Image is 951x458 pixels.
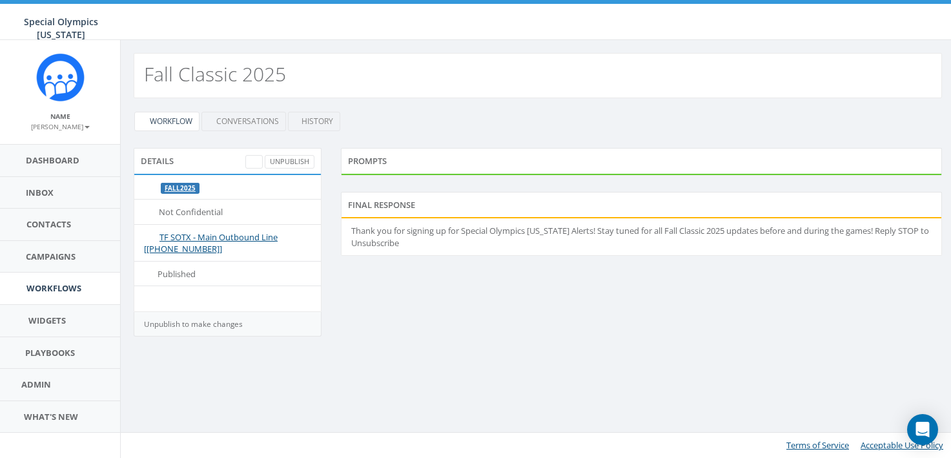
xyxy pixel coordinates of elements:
[165,184,196,193] a: FALL2025
[144,63,286,85] h2: Fall Classic 2025
[265,155,314,169] a: UnPublish
[341,148,943,174] div: Prompts
[288,112,340,131] a: History
[134,261,321,287] li: Published
[36,53,85,101] img: Rally_Corp_Icon_1.png
[24,411,78,422] span: What's New
[134,312,322,337] div: Unpublish to make changes
[134,199,321,225] li: Not Confidential
[26,251,76,262] span: Campaigns
[134,112,199,131] a: Workflow
[26,282,81,294] span: Workflows
[28,315,66,326] span: Widgets
[25,347,75,359] span: Playbooks
[31,120,90,132] a: [PERSON_NAME]
[786,439,849,451] a: Terms of Service
[342,218,942,255] li: Thank you for signing up for Special Olympics [US_STATE] Alerts! Stay tuned for all Fall Classic ...
[201,112,286,131] a: Conversations
[134,148,322,174] div: Details
[24,16,98,41] span: Special Olympics [US_STATE]
[144,231,278,255] a: TF SOTX - Main Outbound Line [[PHONE_NUMBER]]
[31,122,90,131] small: [PERSON_NAME]
[341,192,943,218] div: Final Response
[907,414,938,445] div: Open Intercom Messenger
[26,218,71,230] span: Contacts
[50,112,70,121] small: Name
[861,439,943,451] a: Acceptable Use Policy
[26,154,79,166] span: Dashboard
[26,187,54,198] span: Inbox
[21,379,51,390] span: Admin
